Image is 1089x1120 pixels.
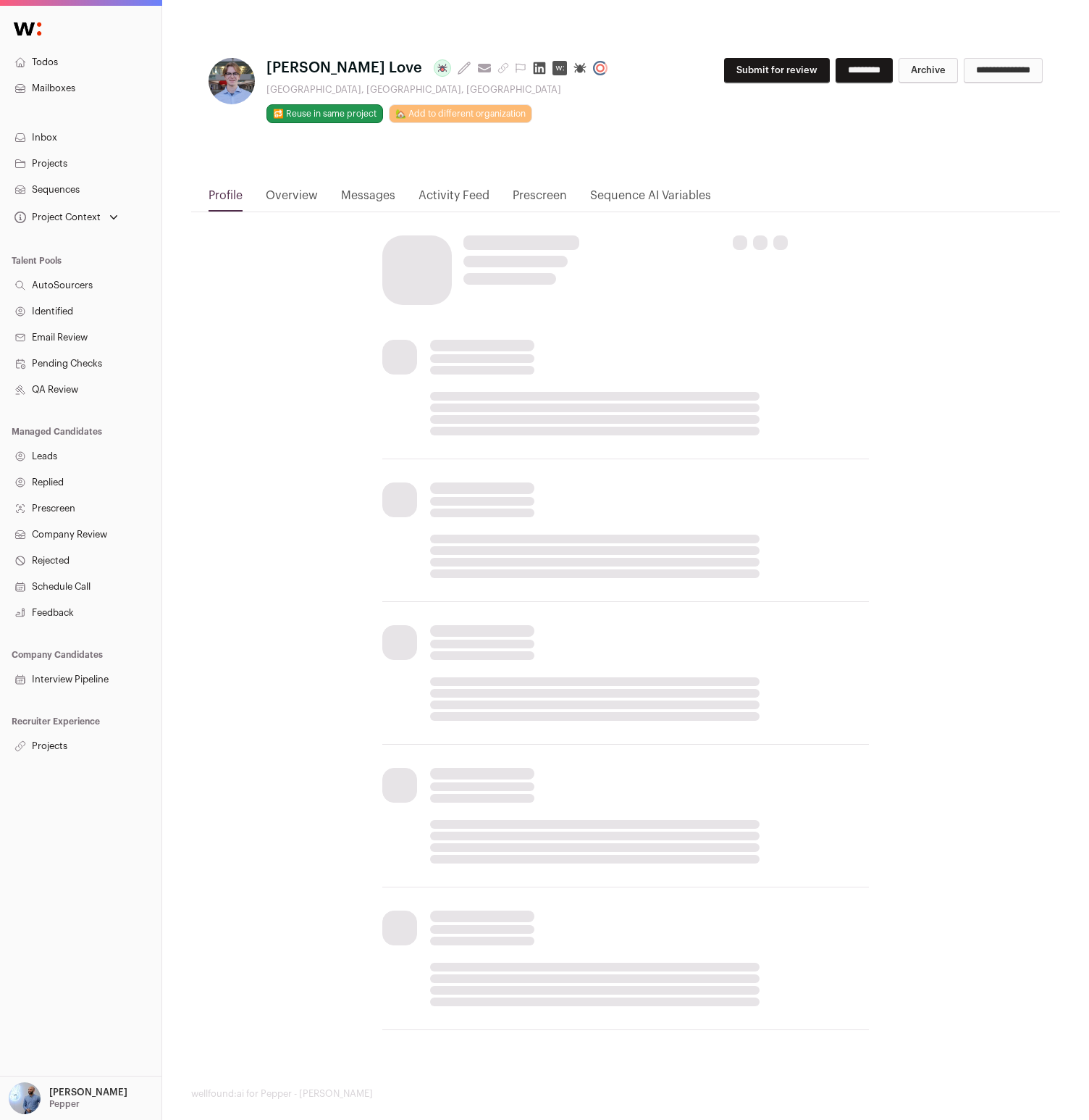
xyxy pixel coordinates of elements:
[419,187,489,212] a: Activity Feed
[209,58,255,104] img: 9a638fe11f2512c5e383cc5039701ae9ca2355f7866afaaf905318ea09deda64.jpg
[266,58,422,78] span: [PERSON_NAME] Love
[49,1098,80,1110] p: Pepper
[266,84,613,96] div: [GEOGRAPHIC_DATA], [GEOGRAPHIC_DATA], [GEOGRAPHIC_DATA]
[12,207,121,227] button: Open dropdown
[341,187,395,212] a: Messages
[266,104,383,123] button: 🔂 Reuse in same project
[209,187,243,212] a: Profile
[724,58,830,83] button: Submit for review
[49,1087,127,1098] p: [PERSON_NAME]
[590,187,711,212] a: Sequence AI Variables
[513,187,567,212] a: Prescreen
[266,187,318,212] a: Overview
[12,212,101,223] div: Project Context
[899,58,958,83] button: Archive
[6,1082,130,1114] button: Open dropdown
[6,14,49,43] img: Wellfound
[9,1082,41,1114] img: 97332-medium_jpg
[191,1088,1060,1100] footer: wellfound:ai for Pepper - [PERSON_NAME]
[389,104,532,123] a: 🏡 Add to different organization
